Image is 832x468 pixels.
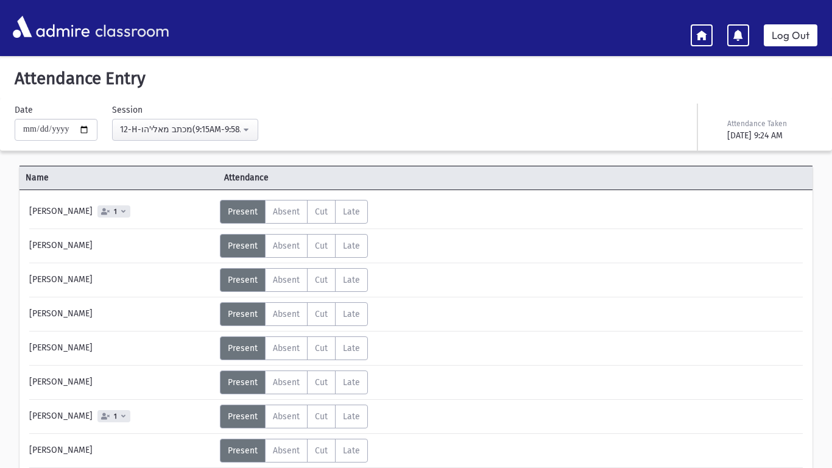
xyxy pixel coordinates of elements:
[23,405,220,428] div: [PERSON_NAME]
[220,336,368,360] div: AttTypes
[228,275,258,285] span: Present
[273,343,300,353] span: Absent
[220,200,368,224] div: AttTypes
[112,119,258,141] button: 12-H-מכתב מאלי'הו(9:15AM-9:58AM)
[220,302,368,326] div: AttTypes
[112,104,143,116] label: Session
[228,207,258,217] span: Present
[273,309,300,319] span: Absent
[111,413,119,420] span: 1
[15,104,33,116] label: Date
[220,234,368,258] div: AttTypes
[273,377,300,388] span: Absent
[220,370,368,394] div: AttTypes
[23,336,220,360] div: [PERSON_NAME]
[343,377,360,388] span: Late
[273,411,300,422] span: Absent
[120,123,241,136] div: 12-H-מכתב מאלי'הו(9:15AM-9:58AM)
[273,207,300,217] span: Absent
[315,343,328,353] span: Cut
[315,377,328,388] span: Cut
[228,309,258,319] span: Present
[343,241,360,251] span: Late
[273,445,300,456] span: Absent
[228,343,258,353] span: Present
[343,309,360,319] span: Late
[228,241,258,251] span: Present
[111,208,119,216] span: 1
[315,207,328,217] span: Cut
[23,302,220,326] div: [PERSON_NAME]
[23,234,220,258] div: [PERSON_NAME]
[764,24,817,46] a: Log Out
[273,275,300,285] span: Absent
[228,377,258,388] span: Present
[727,118,815,129] div: Attendance Taken
[220,268,368,292] div: AttTypes
[23,370,220,394] div: [PERSON_NAME]
[93,11,169,43] span: classroom
[19,171,218,184] span: Name
[315,309,328,319] span: Cut
[727,129,815,142] div: [DATE] 9:24 AM
[315,445,328,456] span: Cut
[218,171,417,184] span: Attendance
[23,268,220,292] div: [PERSON_NAME]
[23,200,220,224] div: [PERSON_NAME]
[343,275,360,285] span: Late
[228,411,258,422] span: Present
[220,439,368,463] div: AttTypes
[315,241,328,251] span: Cut
[220,405,368,428] div: AttTypes
[343,207,360,217] span: Late
[315,275,328,285] span: Cut
[23,439,220,463] div: [PERSON_NAME]
[10,68,822,89] h5: Attendance Entry
[228,445,258,456] span: Present
[315,411,328,422] span: Cut
[343,411,360,422] span: Late
[273,241,300,251] span: Absent
[10,13,93,41] img: AdmirePro
[343,343,360,353] span: Late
